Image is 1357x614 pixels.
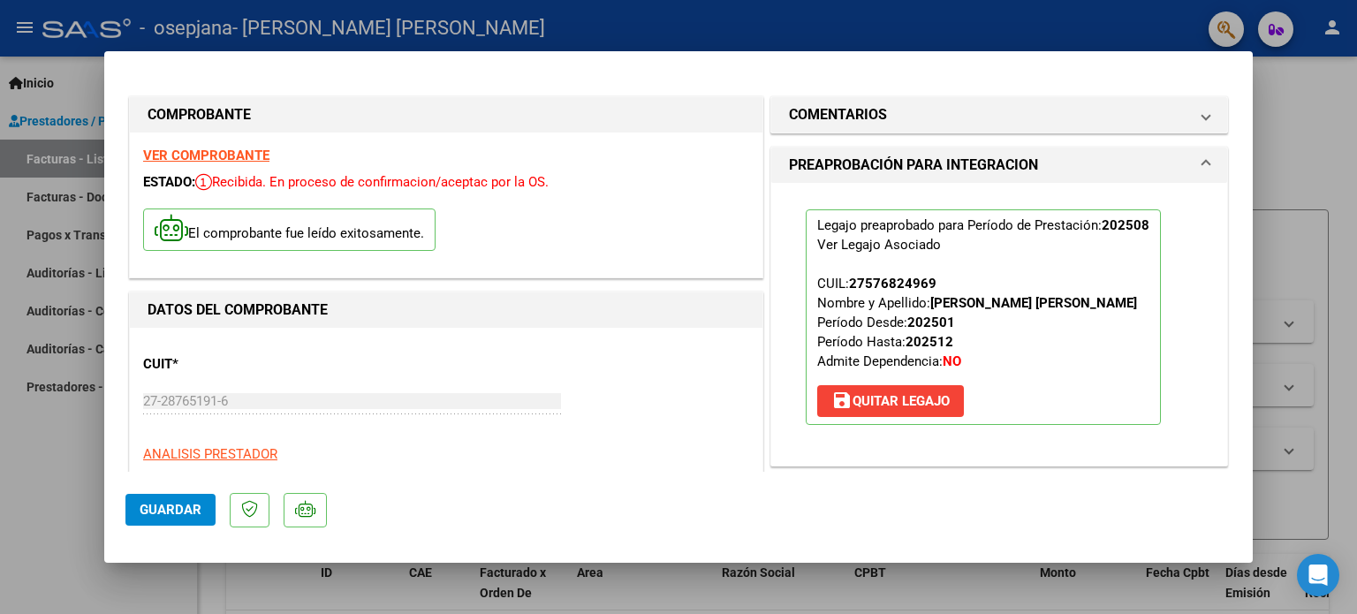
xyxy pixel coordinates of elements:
[195,174,549,190] span: Recibida. En proceso de confirmacion/aceptac por la OS.
[906,334,953,350] strong: 202512
[817,235,941,254] div: Ver Legajo Asociado
[1297,554,1339,596] div: Open Intercom Messenger
[817,276,1137,369] span: CUIL: Nombre y Apellido: Período Desde: Período Hasta: Admite Dependencia:
[789,155,1038,176] h1: PREAPROBACIÓN PARA INTEGRACION
[125,494,216,526] button: Guardar
[1102,217,1149,233] strong: 202508
[849,274,936,293] div: 27576824969
[817,385,964,417] button: Quitar Legajo
[140,502,201,518] span: Guardar
[148,106,251,123] strong: COMPROBANTE
[789,104,887,125] h1: COMENTARIOS
[148,301,328,318] strong: DATOS DEL COMPROBANTE
[831,390,853,411] mat-icon: save
[943,353,961,369] strong: NO
[806,209,1161,425] p: Legajo preaprobado para Período de Prestación:
[831,393,950,409] span: Quitar Legajo
[907,315,955,330] strong: 202501
[143,148,269,163] a: VER COMPROBANTE
[771,97,1227,133] mat-expansion-panel-header: COMENTARIOS
[143,208,436,252] p: El comprobante fue leído exitosamente.
[771,183,1227,466] div: PREAPROBACIÓN PARA INTEGRACION
[771,148,1227,183] mat-expansion-panel-header: PREAPROBACIÓN PARA INTEGRACION
[143,354,325,375] p: CUIT
[143,174,195,190] span: ESTADO:
[930,295,1137,311] strong: [PERSON_NAME] [PERSON_NAME]
[143,446,277,462] span: ANALISIS PRESTADOR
